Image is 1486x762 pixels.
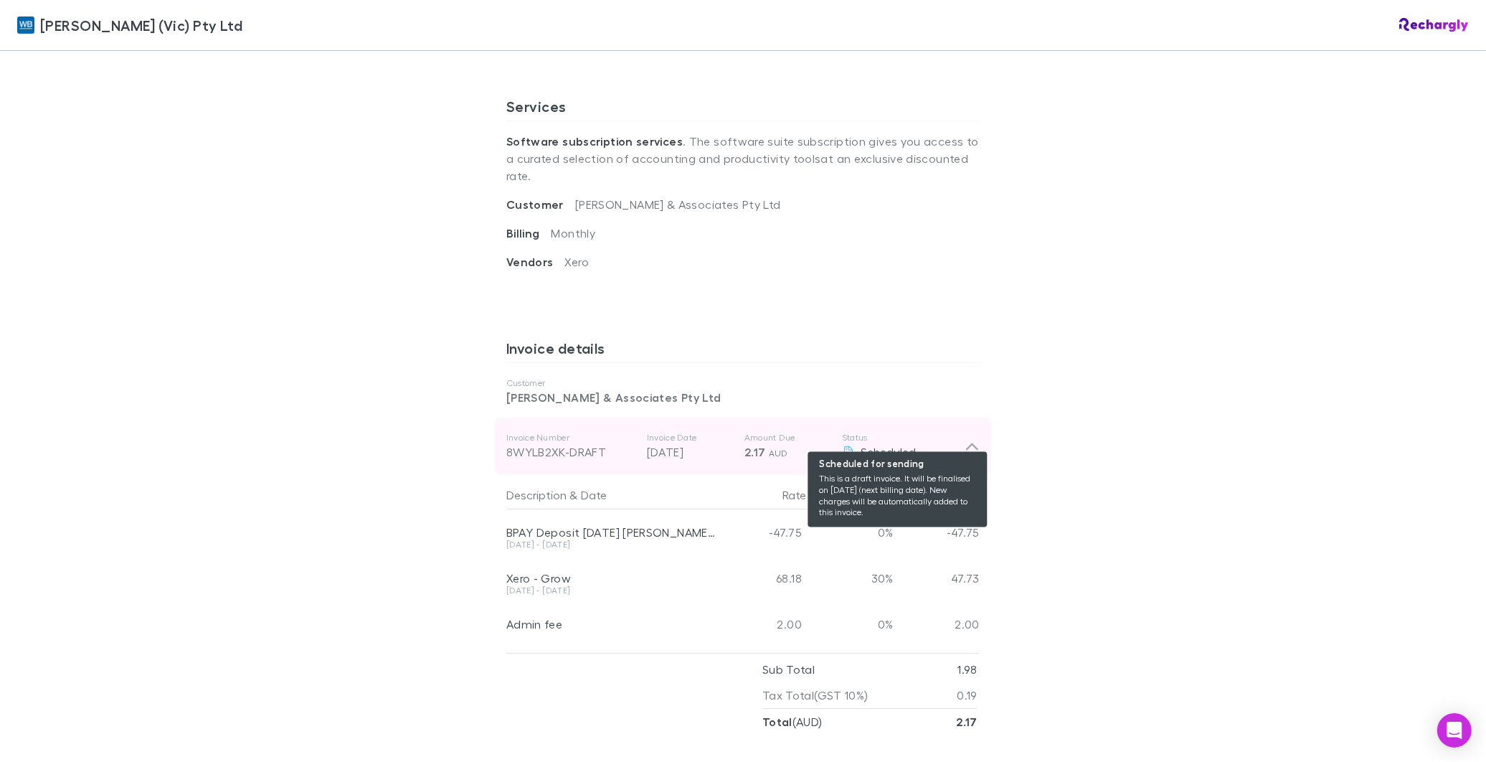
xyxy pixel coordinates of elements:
[506,197,575,212] span: Customer
[762,709,823,735] p: ( AUD )
[506,98,980,121] h3: Services
[769,448,788,458] span: AUD
[808,509,894,555] div: 0%
[957,682,978,708] p: 0.19
[506,586,716,595] div: [DATE] - [DATE]
[744,445,765,459] span: 2.17
[744,432,830,443] p: Amount Due
[762,657,815,682] p: Sub Total
[495,418,991,475] div: Invoice Number8WYLB2XK-DRAFTInvoice Date[DATE]Amount Due2.17 AUDStatus
[958,657,978,682] p: 1.98
[808,555,894,601] div: 30%
[506,443,635,461] div: 8WYLB2XK-DRAFT
[721,509,808,555] div: -47.75
[506,255,565,269] span: Vendors
[575,197,781,211] span: [PERSON_NAME] & Associates Pty Ltd
[647,443,733,461] p: [DATE]
[762,715,792,729] strong: Total
[808,601,894,647] div: 0%
[565,255,589,268] span: Xero
[894,555,980,601] div: 47.73
[842,432,965,443] p: Status
[506,481,567,509] button: Description
[1399,18,1469,32] img: Rechargly Logo
[506,377,980,389] p: Customer
[40,14,242,36] span: [PERSON_NAME] (Vic) Pty Ltd
[17,17,34,34] img: William Buck (Vic) Pty Ltd's Logo
[721,555,808,601] div: 68.18
[506,617,716,631] div: Admin fee
[506,540,716,549] div: [DATE] - [DATE]
[581,481,607,509] button: Date
[894,601,980,647] div: 2.00
[506,389,980,406] p: [PERSON_NAME] & Associates Pty Ltd
[506,226,552,240] span: Billing
[861,445,916,458] span: Scheduled
[552,226,596,240] span: Monthly
[647,432,733,443] p: Invoice Date
[506,432,635,443] p: Invoice Number
[506,121,980,196] p: . The software suite subscription gives you access to a curated selection of accounting and produ...
[762,682,869,708] p: Tax Total (GST 10%)
[506,525,716,540] div: BPAY Deposit [DATE] [PERSON_NAME]-[DATE]
[506,481,716,509] div: &
[894,509,980,555] div: -47.75
[1437,713,1472,748] div: Open Intercom Messenger
[957,715,978,729] strong: 2.17
[506,571,716,585] div: Xero - Grow
[721,601,808,647] div: 2.00
[506,339,980,362] h3: Invoice details
[506,134,683,149] strong: Software subscription services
